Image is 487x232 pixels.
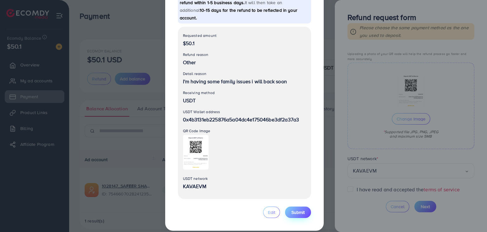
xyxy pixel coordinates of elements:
[183,51,306,58] p: Refund reason
[180,7,297,21] span: 10-15 days for the refund to be reflected in your account.
[183,70,306,78] p: Detail reason
[183,175,306,182] p: USDT network
[183,78,306,85] p: I'm having some family issues i will back soon
[183,97,306,104] p: USDT
[268,209,275,215] span: Edit
[183,116,306,123] p: 0x4b3131eb225876a5a04dc4e175046be3df2a37a3
[263,207,280,218] button: Edit
[183,127,306,135] p: QR Code Image
[183,182,306,190] p: KAVAEVM
[183,89,306,97] p: Receiving method
[183,135,209,170] img: Preview Image
[291,209,305,215] span: Submit
[183,58,306,66] p: Other
[285,207,311,218] button: Submit
[183,39,306,47] p: $50.1
[460,203,482,227] iframe: Chat
[183,108,306,116] p: USDT Wallet address
[183,32,306,39] p: Requested amount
